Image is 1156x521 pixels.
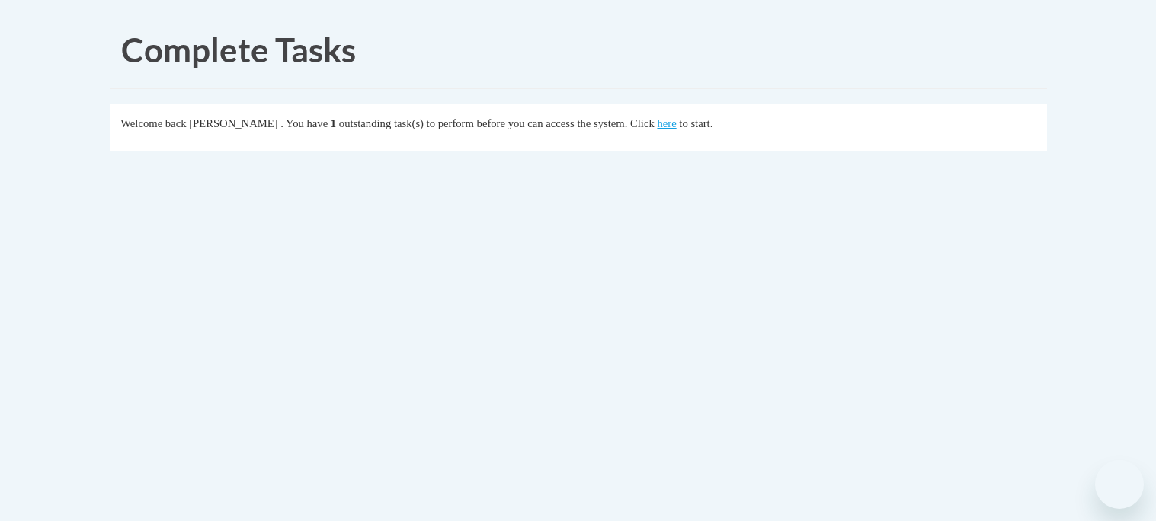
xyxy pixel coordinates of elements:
[120,117,186,129] span: Welcome back
[121,30,356,69] span: Complete Tasks
[280,117,328,129] span: . You have
[657,117,676,129] a: here
[679,117,712,129] span: to start.
[331,117,336,129] span: 1
[189,117,277,129] span: [PERSON_NAME]
[1095,460,1144,509] iframe: Button to launch messaging window
[339,117,655,129] span: outstanding task(s) to perform before you can access the system. Click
